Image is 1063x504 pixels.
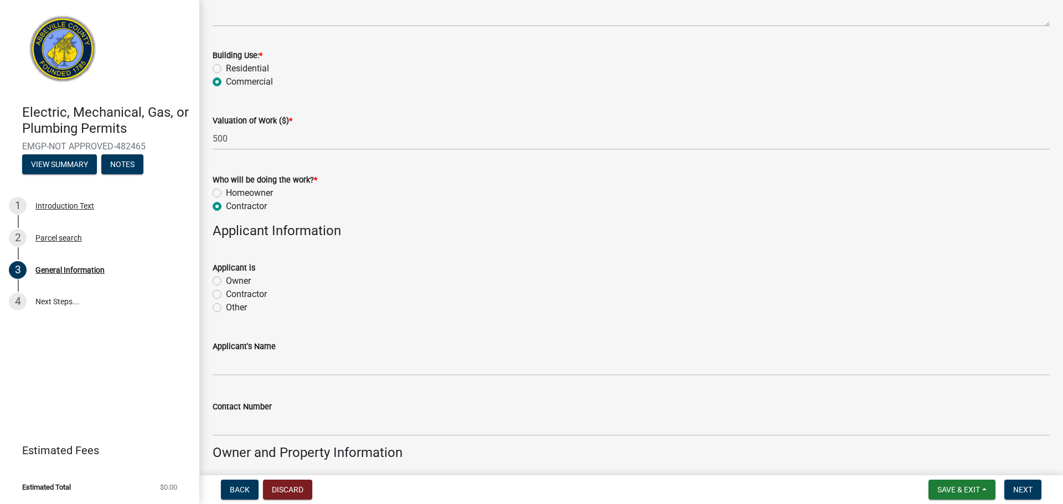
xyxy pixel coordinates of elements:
wm-modal-confirm: Notes [101,160,143,169]
label: Who will be doing the work? [213,176,317,184]
label: Commercial [226,75,273,89]
label: Applicant is [213,264,255,272]
button: Discard [263,480,312,500]
wm-modal-confirm: Summary [22,160,97,169]
span: Next [1013,485,1033,494]
h4: Electric, Mechanical, Gas, or Plumbing Permits [22,105,190,137]
h4: Owner and Property Information [213,445,1050,461]
button: Save & Exit [928,480,995,500]
span: $0.00 [160,484,177,491]
span: Save & Exit [937,485,980,494]
div: 1 [9,197,27,215]
div: Introduction Text [35,202,94,210]
label: Building Use: [213,52,262,60]
label: Other [226,301,247,314]
label: Valuation of Work ($) [213,117,292,125]
label: Contractor [226,200,267,213]
button: Notes [101,154,143,174]
label: Contractor [226,288,267,301]
button: Next [1004,480,1041,500]
span: Back [230,485,250,494]
label: Residential [226,62,269,75]
img: Abbeville County, South Carolina [22,12,104,93]
label: Homeowner [226,186,273,200]
div: Parcel search [35,234,82,242]
span: EMGP-NOT APPROVED-482465 [22,141,177,152]
span: Estimated Total [22,484,71,491]
label: Applicant's Name [213,343,276,351]
div: 2 [9,229,27,247]
div: 4 [9,293,27,310]
div: General Information [35,266,105,274]
label: Contact Number [213,403,272,411]
label: Owner [226,274,251,288]
h4: Applicant Information [213,223,1050,239]
button: Back [221,480,259,500]
a: Estimated Fees [9,439,182,461]
div: 3 [9,261,27,279]
button: View Summary [22,154,97,174]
